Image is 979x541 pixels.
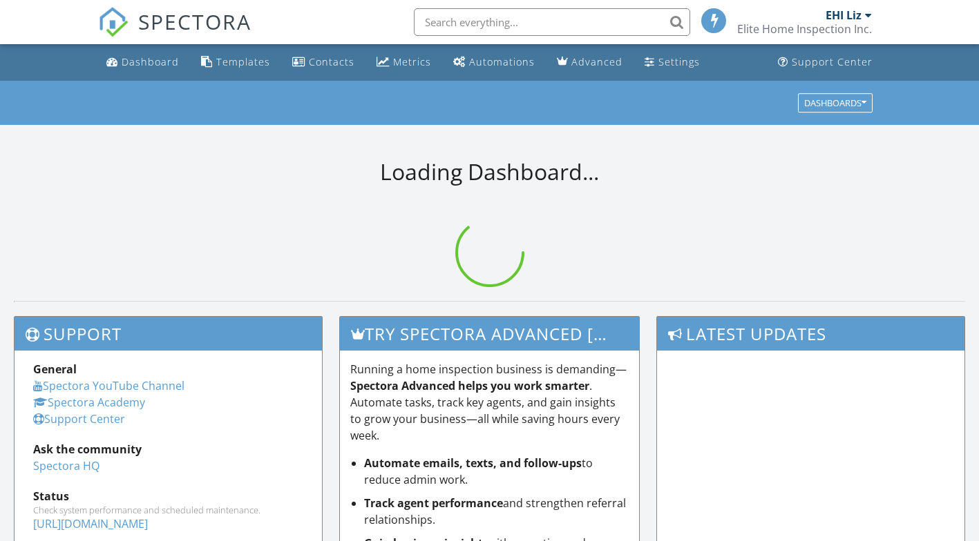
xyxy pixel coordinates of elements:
[33,441,303,458] div: Ask the community
[98,7,129,37] img: The Best Home Inspection Software - Spectora
[364,455,582,471] strong: Automate emails, texts, and follow-ups
[551,50,628,75] a: Advanced
[792,55,873,68] div: Support Center
[33,395,145,410] a: Spectora Academy
[571,55,622,68] div: Advanced
[340,317,639,351] h3: Try spectora advanced [DATE]
[448,50,540,75] a: Automations (Basic)
[33,378,184,393] a: Spectora YouTube Channel
[33,488,303,504] div: Status
[737,22,872,36] div: Elite Home Inspection Inc.
[196,50,276,75] a: Templates
[772,50,878,75] a: Support Center
[371,50,437,75] a: Metrics
[33,362,77,377] strong: General
[33,516,148,531] a: [URL][DOMAIN_NAME]
[804,98,866,108] div: Dashboards
[98,19,251,48] a: SPECTORA
[639,50,705,75] a: Settings
[33,458,99,473] a: Spectora HQ
[469,55,535,68] div: Automations
[657,317,964,351] h3: Latest Updates
[101,50,184,75] a: Dashboard
[393,55,431,68] div: Metrics
[33,411,125,426] a: Support Center
[350,378,589,393] strong: Spectora Advanced helps you work smarter
[33,504,303,515] div: Check system performance and scheduled maintenance.
[287,50,360,75] a: Contacts
[364,455,629,488] li: to reduce admin work.
[350,361,629,444] p: Running a home inspection business is demanding— . Automate tasks, track key agents, and gain ins...
[15,317,322,351] h3: Support
[216,55,270,68] div: Templates
[309,55,354,68] div: Contacts
[364,495,629,528] li: and strengthen referral relationships.
[364,495,503,511] strong: Track agent performance
[138,7,251,36] span: SPECTORA
[826,8,862,22] div: EHI Liz
[658,55,700,68] div: Settings
[798,93,873,112] button: Dashboards
[414,8,690,36] input: Search everything...
[122,55,179,68] div: Dashboard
